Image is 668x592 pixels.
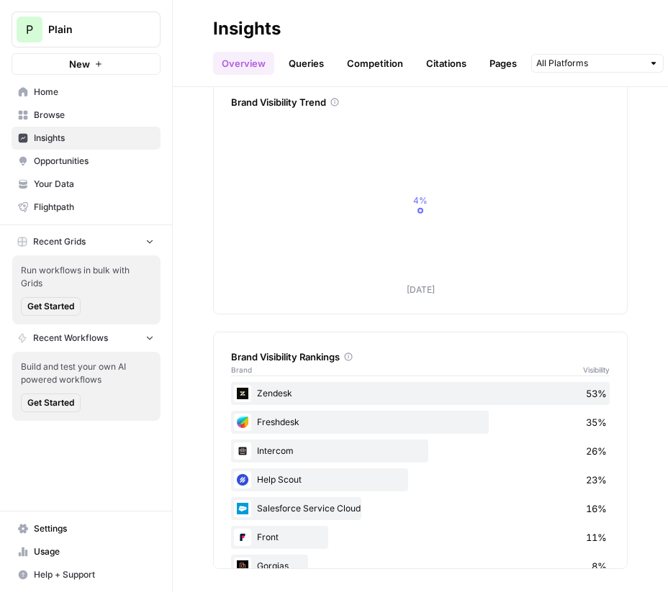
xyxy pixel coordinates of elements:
[234,557,251,575] img: a3dpw43elaxzrvw23siemf1bj9ym
[234,385,251,402] img: q2vxfakdkguj00ur1exu9e3oiygs
[586,530,607,545] span: 11%
[234,500,251,517] img: t5ivhg8jor0zzagzc03mug4u0re5
[34,522,154,535] span: Settings
[12,540,161,563] a: Usage
[12,12,161,47] button: Workspace: Plain
[407,284,435,295] tspan: [DATE]
[586,501,607,516] span: 16%
[34,86,154,99] span: Home
[338,52,412,75] a: Competition
[280,52,333,75] a: Queries
[12,150,161,173] a: Opportunities
[234,471,251,488] img: wsq048bg1fm5ajjnyiippmfbl6y6
[231,440,610,463] div: Intercom
[234,414,251,431] img: 6mfs52sy0dwqu5dzouke7n9ymn0m
[234,442,251,460] img: 5m3wdjhwqfz62ol0uyz5ao2ymt38
[12,517,161,540] a: Settings
[231,468,610,491] div: Help Scout
[234,529,251,546] img: v8d62jofris2jo3yq1vcyr42o6i8
[27,300,74,313] span: Get Started
[213,17,281,40] div: Insights
[12,327,161,349] button: Recent Workflows
[586,386,607,401] span: 53%
[21,264,152,290] span: Run workflows in bulk with Grids
[34,545,154,558] span: Usage
[231,555,610,578] div: Gorgias
[33,332,108,345] span: Recent Workflows
[34,132,154,145] span: Insights
[231,497,610,520] div: Salesforce Service Cloud
[26,21,33,38] span: P
[213,52,274,75] a: Overview
[12,104,161,127] a: Browse
[481,52,525,75] a: Pages
[12,53,161,75] button: New
[413,195,428,206] tspan: 4%
[592,559,607,573] span: 8%
[21,360,152,386] span: Build and test your own AI powered workflows
[231,382,610,405] div: Zendesk
[48,22,135,37] span: Plain
[12,81,161,104] a: Home
[34,155,154,168] span: Opportunities
[231,411,610,434] div: Freshdesk
[417,52,475,75] a: Citations
[27,396,74,409] span: Get Started
[12,563,161,586] button: Help + Support
[21,393,81,412] button: Get Started
[231,526,610,549] div: Front
[586,444,607,458] span: 26%
[12,196,161,219] a: Flightpath
[21,297,81,316] button: Get Started
[69,57,90,71] span: New
[583,364,610,375] span: Visibility
[12,173,161,196] a: Your Data
[34,201,154,214] span: Flightpath
[34,109,154,122] span: Browse
[536,56,643,70] input: All Platforms
[33,235,86,248] span: Recent Grids
[34,568,154,581] span: Help + Support
[586,415,607,429] span: 35%
[12,231,161,252] button: Recent Grids
[586,473,607,487] span: 23%
[231,364,252,375] span: Brand
[231,95,610,109] div: Brand Visibility Trend
[34,178,154,191] span: Your Data
[12,127,161,150] a: Insights
[231,350,610,364] div: Brand Visibility Rankings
